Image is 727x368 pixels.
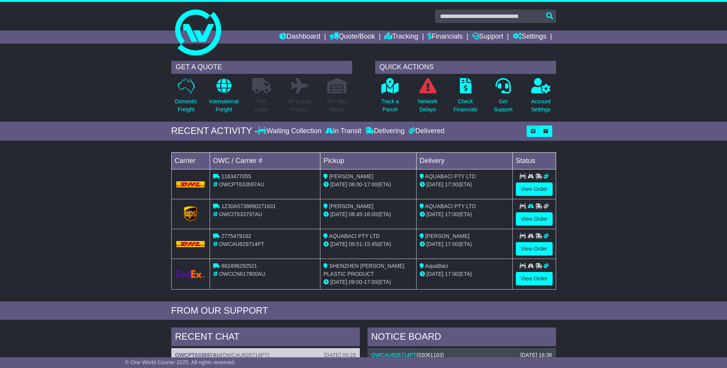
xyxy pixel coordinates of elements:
[513,31,546,44] a: Settings
[171,152,210,169] td: Carrier
[381,78,399,118] a: Track aParcel
[329,203,373,209] span: [PERSON_NAME]
[364,279,377,285] span: 17:00
[171,327,360,348] div: RECENT CHAT
[258,127,323,135] div: Waiting Collection
[371,352,417,358] a: OWCAU626714PT
[349,241,362,247] span: 09:51
[219,181,264,187] span: OWCPT633697AU
[516,242,553,256] a: View Order
[531,98,551,114] p: Account Settings
[418,98,437,114] p: Network Delays
[222,352,267,358] span: OWCAU626714PT
[171,61,352,74] div: GET A QUOTE
[363,127,407,135] div: Delivering
[416,152,512,169] td: Delivery
[420,210,509,218] div: (ETA)
[221,173,251,179] span: 1163477055
[427,211,443,217] span: [DATE]
[209,98,239,114] p: International Freight
[349,279,362,285] span: 09:00
[221,263,257,269] span: 882496292521
[210,152,320,169] td: OWC / Carrier #
[349,181,362,187] span: 06:00
[125,359,236,365] span: © One World Courier 2025. All rights reserved.
[324,352,356,358] div: [DATE] 09:23
[428,31,463,44] a: Financials
[445,211,458,217] span: 17:00
[407,127,445,135] div: Delivered
[512,152,556,169] td: Status
[494,98,512,114] p: Get Support
[330,241,347,247] span: [DATE]
[516,182,553,196] a: View Order
[219,241,264,247] span: OWCAU626714PT
[323,210,413,218] div: - (ETA)
[425,173,476,179] span: AQUABACI PTY LTD
[364,211,377,217] span: 18:00
[175,98,197,114] p: Domestic Freight
[427,271,443,277] span: [DATE]
[417,78,438,118] a: NetworkDelays
[323,181,413,189] div: - (ETA)
[427,181,443,187] span: [DATE]
[176,181,205,187] img: DHL.png
[171,125,258,137] div: RECENT ACTIVITY -
[329,233,380,239] span: AQUABACI PTY LTD
[219,211,262,217] span: OWCIT633797AU
[330,211,347,217] span: [DATE]
[516,272,553,285] a: View Order
[184,206,197,221] img: GetCarrierServiceLogo
[520,352,552,358] div: [DATE] 16:36
[219,271,265,277] span: OWCCN617800AU
[516,212,553,226] a: View Order
[323,278,413,286] div: - (ETA)
[329,173,373,179] span: [PERSON_NAME]
[364,181,377,187] span: 17:00
[445,271,458,277] span: 17:00
[176,241,205,247] img: DHL.png
[323,240,413,248] div: - (ETA)
[176,270,205,278] img: GetCarrierServiceLogo
[453,98,478,114] p: Check Financials
[288,98,311,114] p: Air & Sea Freight
[472,31,503,44] a: Support
[323,127,363,135] div: In Transit
[364,241,377,247] span: 15:45
[209,78,239,118] a: InternationalFreight
[420,181,509,189] div: (ETA)
[453,78,478,118] a: CheckFinancials
[375,61,556,74] div: QUICK ACTIONS
[174,78,197,118] a: DomesticFreight
[330,279,347,285] span: [DATE]
[381,98,399,114] p: Track a Parcel
[425,233,469,239] span: [PERSON_NAME]
[371,352,552,358] div: ( )
[349,211,362,217] span: 08:45
[445,241,458,247] span: 17:00
[330,181,347,187] span: [DATE]
[252,98,271,114] p: Full Loads
[279,31,320,44] a: Dashboard
[420,270,509,278] div: (ETA)
[221,203,276,209] span: 1Z30A5738690271631
[420,240,509,248] div: (ETA)
[327,98,348,114] p: Air / Sea Depot
[221,233,251,239] span: 2775479162
[418,352,442,358] span: 02061103
[320,152,417,169] td: Pickup
[175,352,221,358] a: OWCPT633697AU
[425,263,448,269] span: AquaBaci
[323,263,404,277] span: SHENZHEN [PERSON_NAME] PLASTIC PRODUCT
[368,327,556,348] div: NOTICE BOARD
[330,31,375,44] a: Quote/Book
[171,305,556,316] div: FROM OUR SUPPORT
[425,203,476,209] span: AQUABACI PTY LTD
[531,78,551,118] a: AccountSettings
[445,181,458,187] span: 17:00
[175,352,356,358] div: ( )
[384,31,418,44] a: Tracking
[427,241,443,247] span: [DATE]
[493,78,513,118] a: GetSupport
